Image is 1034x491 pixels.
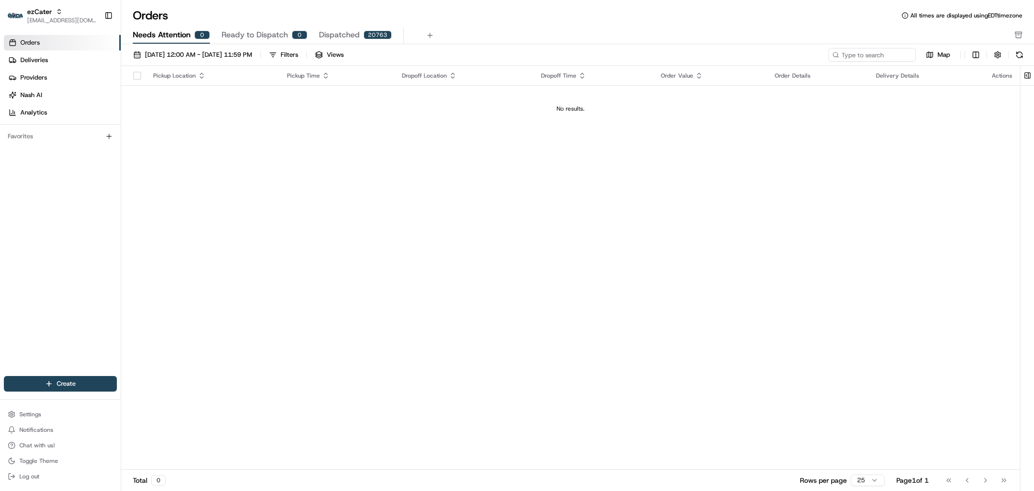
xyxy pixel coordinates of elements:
[402,72,525,80] div: Dropoff Location
[4,439,117,452] button: Chat with us!
[938,50,950,59] span: Map
[20,108,47,117] span: Analytics
[265,48,302,62] button: Filters
[327,50,344,59] span: Views
[364,31,392,39] div: 20763
[145,50,252,59] span: [DATE] 12:00 AM - [DATE] 11:59 PM
[281,50,298,59] div: Filters
[910,12,1022,19] span: All times are displayed using EDT timezone
[4,52,121,68] a: Deliveries
[222,29,288,41] span: Ready to Dispatch
[896,475,929,485] div: Page 1 of 1
[20,73,47,82] span: Providers
[4,35,121,50] a: Orders
[19,473,39,480] span: Log out
[541,72,645,80] div: Dropoff Time
[151,475,166,486] div: 0
[311,48,348,62] button: Views
[27,16,96,24] button: [EMAIL_ADDRESS][DOMAIN_NAME]
[133,475,166,486] div: Total
[287,72,386,80] div: Pickup Time
[19,426,53,434] span: Notifications
[20,91,42,99] span: Nash AI
[194,31,210,39] div: 0
[4,423,117,437] button: Notifications
[133,29,191,41] span: Needs Attention
[4,408,117,421] button: Settings
[992,72,1012,80] div: Actions
[129,48,256,62] button: [DATE] 12:00 AM - [DATE] 11:59 PM
[876,72,976,80] div: Delivery Details
[19,457,58,465] span: Toggle Theme
[920,49,956,61] button: Map
[8,13,23,19] img: ezCater
[133,8,168,23] h1: Orders
[4,129,117,144] div: Favorites
[4,105,121,120] a: Analytics
[4,470,117,483] button: Log out
[292,31,307,39] div: 0
[4,87,121,103] a: Nash AI
[1013,48,1026,62] button: Refresh
[775,72,860,80] div: Order Details
[4,4,100,27] button: ezCaterezCater[EMAIL_ADDRESS][DOMAIN_NAME]
[19,442,55,449] span: Chat with us!
[27,7,52,16] button: ezCater
[57,379,76,388] span: Create
[4,376,117,392] button: Create
[800,475,847,485] p: Rows per page
[20,56,48,65] span: Deliveries
[153,72,271,80] div: Pickup Location
[20,38,40,47] span: Orders
[828,48,916,62] input: Type to search
[319,29,360,41] span: Dispatched
[19,410,41,418] span: Settings
[661,72,759,80] div: Order Value
[4,70,121,85] a: Providers
[125,105,1016,113] div: No results.
[4,454,117,468] button: Toggle Theme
